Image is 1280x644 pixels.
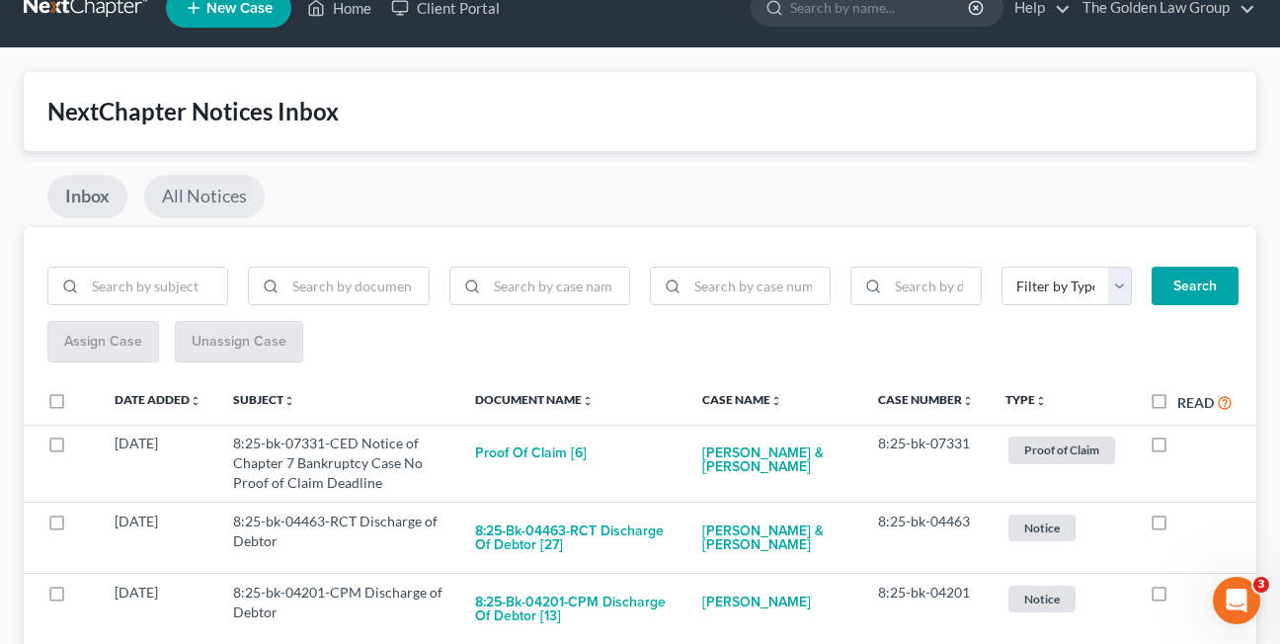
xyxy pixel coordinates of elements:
i: unfold_more [283,395,295,407]
a: Notice [1005,583,1118,615]
span: New Case [206,1,273,16]
button: Proof of Claim [6] [475,434,587,473]
input: Search by date [888,268,981,305]
td: 8:25-bk-04463 [862,503,990,574]
a: Notice [1005,512,1118,544]
a: [PERSON_NAME] & [PERSON_NAME] [702,512,846,565]
i: unfold_more [582,395,594,407]
input: Search by case number [687,268,830,305]
td: 8:25-bk-07331-CED Notice of Chapter 7 Bankruptcy Case No Proof of Claim Deadline [217,425,459,502]
span: 3 [1253,577,1269,593]
i: unfold_more [1035,395,1047,407]
a: [PERSON_NAME] & [PERSON_NAME] [702,434,846,487]
td: [DATE] [99,425,217,502]
td: [DATE] [99,503,217,574]
td: 8:25-bk-04463-RCT Discharge of Debtor [217,503,459,574]
a: Inbox [47,175,127,218]
a: All Notices [144,175,265,218]
a: Case Nameunfold_more [702,392,782,407]
a: Case Numberunfold_more [878,392,974,407]
span: Notice [1008,586,1076,612]
a: Proof of Claim [1005,434,1118,466]
a: Date Addedunfold_more [115,392,201,407]
button: 8:25-bk-04463-RCT Discharge of Debtor [27] [475,512,671,565]
i: unfold_more [770,395,782,407]
i: unfold_more [190,395,201,407]
td: 8:25-bk-07331 [862,425,990,502]
a: Subjectunfold_more [233,392,295,407]
i: unfold_more [962,395,974,407]
div: NextChapter Notices Inbox [47,96,1233,127]
input: Search by document name [285,268,428,305]
button: Search [1152,267,1239,306]
input: Search by subject [85,268,227,305]
span: Proof of Claim [1008,437,1115,463]
a: Typeunfold_more [1005,392,1047,407]
a: Document Nameunfold_more [475,392,594,407]
button: 8:25-bk-04201-CPM Discharge of Debtor [13] [475,583,671,636]
input: Search by case name [487,268,629,305]
label: Read [1177,392,1214,413]
iframe: Intercom live chat [1213,577,1260,624]
span: Notice [1008,515,1076,541]
a: [PERSON_NAME] [702,583,811,622]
